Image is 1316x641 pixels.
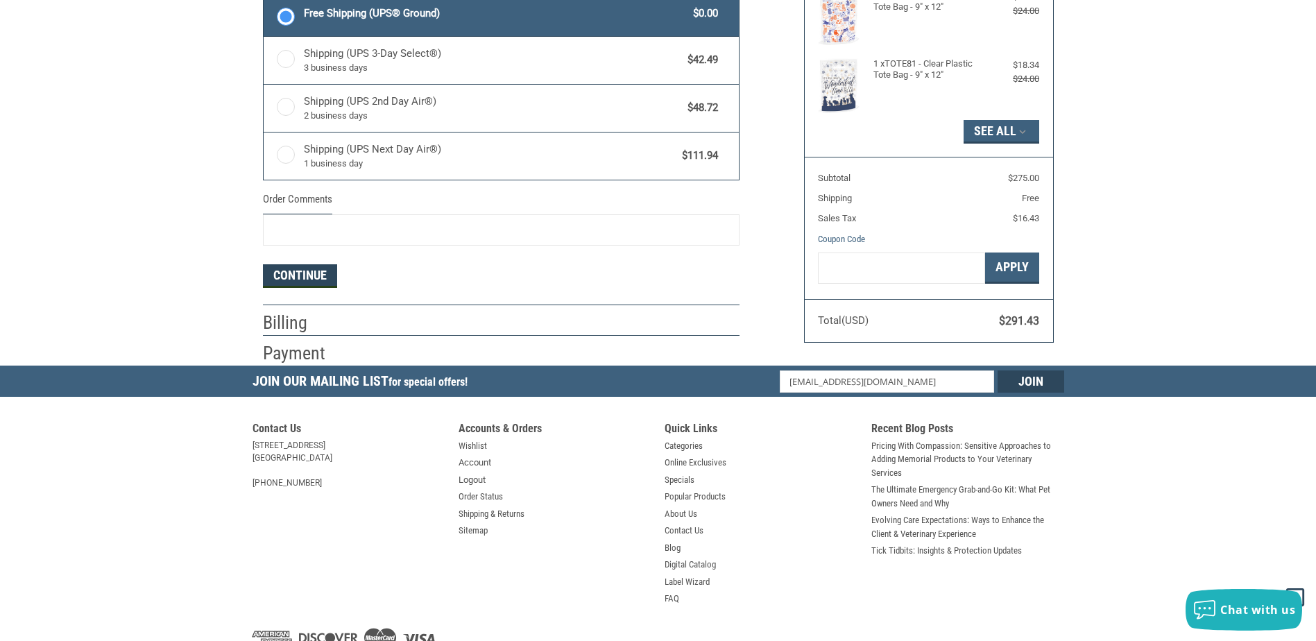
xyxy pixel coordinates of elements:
h5: Accounts & Orders [459,422,651,439]
span: $42.49 [681,52,719,68]
span: 2 business days [304,109,681,123]
div: $24.00 [984,72,1039,86]
span: Shipping (UPS 3-Day Select®) [304,46,681,75]
h2: Billing [263,311,344,334]
a: Pricing With Compassion: Sensitive Approaches to Adding Memorial Products to Your Veterinary Serv... [871,439,1064,480]
span: $275.00 [1008,173,1039,183]
span: 3 business days [304,61,681,75]
span: for special offers! [388,375,468,388]
a: Contact Us [665,524,703,538]
a: The Ultimate Emergency Grab-and-Go Kit: What Pet Owners Need and Why [871,483,1064,510]
a: Online Exclusives [665,456,726,470]
span: Chat with us [1220,602,1295,617]
a: Logout [459,473,486,487]
h5: Join Our Mailing List [253,366,475,401]
span: Shipping (UPS 2nd Day Air®) [304,94,681,123]
button: Continue [263,264,337,288]
span: $48.72 [681,100,719,116]
span: Shipping [818,193,852,203]
span: $291.43 [999,314,1039,327]
h5: Recent Blog Posts [871,422,1064,439]
span: Free Shipping (UPS® Ground) [304,6,687,22]
button: Chat with us [1186,589,1302,631]
a: Sitemap [459,524,488,538]
legend: Order Comments [263,191,332,214]
span: Total (USD) [818,314,869,327]
span: Shipping (UPS Next Day Air®) [304,142,676,171]
a: Wishlist [459,439,487,453]
address: [STREET_ADDRESS] [GEOGRAPHIC_DATA] [PHONE_NUMBER] [253,439,445,489]
a: About Us [665,507,697,521]
a: Account [459,456,491,470]
h5: Quick Links [665,422,857,439]
a: Label Wizard [665,575,710,589]
span: Free [1022,193,1039,203]
button: Apply [985,253,1039,284]
a: Categories [665,439,703,453]
a: Digital Catalog [665,558,716,572]
span: Subtotal [818,173,851,183]
span: Sales Tax [818,213,856,223]
button: See All [964,120,1039,144]
a: Tick Tidbits: Insights & Protection Updates [871,544,1022,558]
span: $16.43 [1013,213,1039,223]
span: $0.00 [687,6,719,22]
div: $24.00 [984,4,1039,18]
span: $111.94 [676,148,719,164]
a: Popular Products [665,490,726,504]
input: Join [998,370,1064,393]
a: FAQ [665,592,679,606]
h4: 1 x TOTE81 - Clear Plastic Tote Bag - 9" x 12" [873,58,981,81]
h5: Contact Us [253,422,445,439]
span: 1 business day [304,157,676,171]
div: $18.34 [984,58,1039,72]
input: Email [780,370,994,393]
a: Specials [665,473,694,487]
a: Blog [665,541,681,555]
h2: Payment [263,342,344,365]
a: Evolving Care Expectations: Ways to Enhance the Client & Veterinary Experience [871,513,1064,540]
a: Shipping & Returns [459,507,524,521]
a: Coupon Code [818,234,865,244]
a: Order Status [459,490,503,504]
input: Gift Certificate or Coupon Code [818,253,985,284]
